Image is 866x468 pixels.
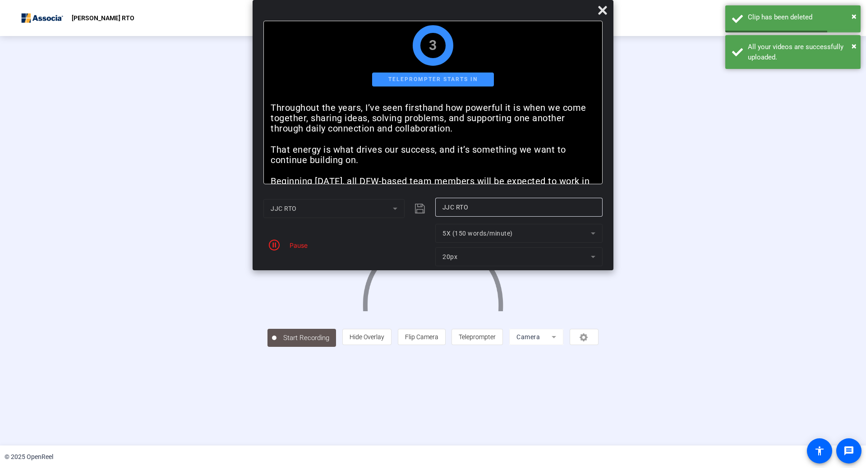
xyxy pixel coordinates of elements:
div: Pause [285,241,308,250]
span: × [852,11,857,22]
span: Teleprompter [459,333,496,341]
button: Close [852,9,857,23]
span: Start Recording [276,333,336,343]
p: That energy is what drives our success, and it’s something we want to continue building on. [271,145,595,166]
span: Flip Camera [405,333,438,341]
div: All your videos are successfully uploaded. [748,42,854,62]
div: © 2025 OpenReel [5,452,53,462]
span: × [852,41,857,51]
mat-icon: message [843,445,854,456]
button: Close [852,39,857,53]
div: Clip has been deleted [748,12,854,23]
mat-icon: accessibility [814,445,825,456]
div: 3 [429,40,437,51]
p: Beginning [DATE], all DFW-based team members will be expected to work in the office [DATE] throug... [271,176,595,197]
span: Hide Overlay [350,333,384,341]
input: Title [442,202,595,213]
p: [PERSON_NAME] RTO [72,13,134,23]
p: Throughout the years, I’ve seen firsthand how powerful it is when we come together, sharing ideas... [271,103,595,134]
img: OpenReel logo [18,9,67,27]
div: Teleprompter starts in [372,73,494,86]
